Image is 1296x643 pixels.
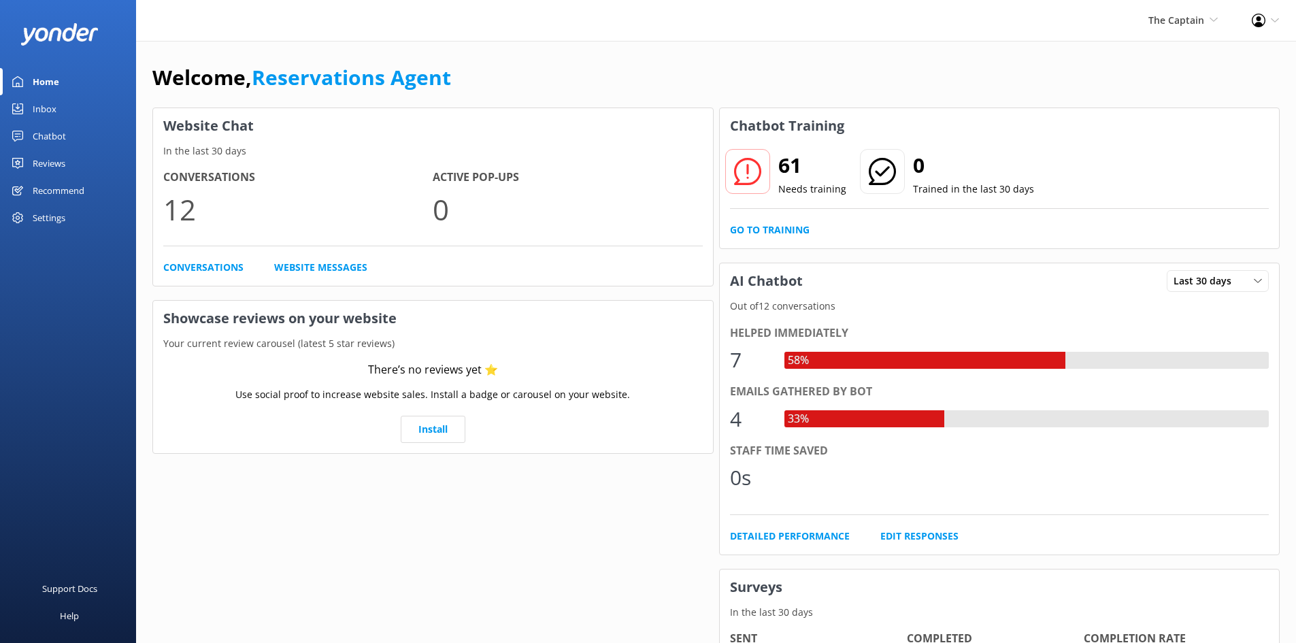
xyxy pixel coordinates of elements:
[153,108,713,144] h3: Website Chat
[20,23,99,46] img: yonder-white-logo.png
[33,95,56,122] div: Inbox
[720,570,1280,605] h3: Surveys
[252,63,451,91] a: Reservations Agent
[730,344,771,376] div: 7
[913,149,1034,182] h2: 0
[153,301,713,336] h3: Showcase reviews on your website
[1174,274,1240,288] span: Last 30 days
[730,325,1269,342] div: Helped immediately
[720,108,854,144] h3: Chatbot Training
[433,169,702,186] h4: Active Pop-ups
[730,383,1269,401] div: Emails gathered by bot
[720,263,813,299] h3: AI Chatbot
[33,150,65,177] div: Reviews
[778,182,846,197] p: Needs training
[433,186,702,232] p: 0
[401,416,465,443] a: Install
[784,352,812,369] div: 58%
[880,529,959,544] a: Edit Responses
[163,186,433,232] p: 12
[33,122,66,150] div: Chatbot
[33,177,84,204] div: Recommend
[60,602,79,629] div: Help
[33,204,65,231] div: Settings
[784,410,812,428] div: 33%
[33,68,59,95] div: Home
[152,61,451,94] h1: Welcome,
[720,605,1280,620] p: In the last 30 days
[730,403,771,435] div: 4
[730,222,810,237] a: Go to Training
[1148,14,1204,27] span: The Captain
[163,169,433,186] h4: Conversations
[368,361,498,379] div: There’s no reviews yet ⭐
[730,442,1269,460] div: Staff time saved
[163,260,244,275] a: Conversations
[153,336,713,351] p: Your current review carousel (latest 5 star reviews)
[913,182,1034,197] p: Trained in the last 30 days
[235,387,630,402] p: Use social proof to increase website sales. Install a badge or carousel on your website.
[720,299,1280,314] p: Out of 12 conversations
[730,529,850,544] a: Detailed Performance
[274,260,367,275] a: Website Messages
[42,575,97,602] div: Support Docs
[153,144,713,159] p: In the last 30 days
[730,461,771,494] div: 0s
[778,149,846,182] h2: 61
